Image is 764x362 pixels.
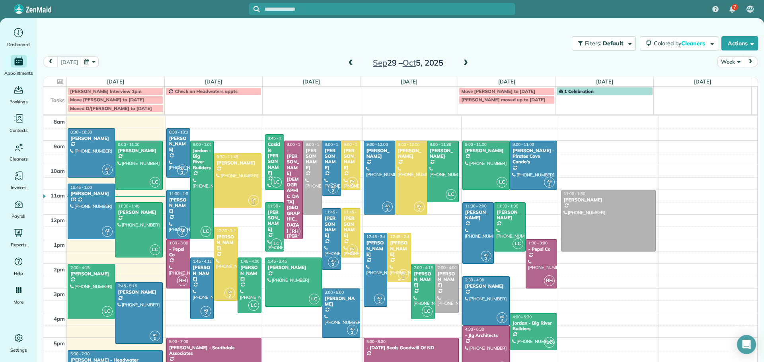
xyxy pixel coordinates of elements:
[70,191,113,196] div: [PERSON_NAME]
[343,215,358,238] div: [PERSON_NAME]
[268,259,287,264] span: 1:45 - 3:45
[544,181,554,189] small: 2
[496,209,523,221] div: [PERSON_NAME]
[654,40,708,47] span: Colored by
[177,169,187,176] small: 2
[417,203,422,208] span: JW
[205,78,222,85] a: [DATE]
[70,130,92,135] span: 8:30 - 10:30
[54,316,65,322] span: 4pm
[216,228,238,233] span: 12:30 - 3:30
[240,259,259,264] span: 1:45 - 4:00
[102,169,112,176] small: 2
[528,240,548,246] span: 1:00 - 3:00
[640,36,718,50] button: Colored byCleaners
[271,238,282,249] span: LC
[366,142,388,147] span: 9:00 - 12:00
[306,142,327,147] span: 9:00 - 12:00
[51,217,65,223] span: 12pm
[70,265,90,270] span: 2:00 - 4:15
[70,105,152,111] span: Moved D/[PERSON_NAME] to [DATE]
[724,1,741,18] div: 7 unread notifications
[3,332,34,354] a: Settings
[3,255,34,277] a: Help
[54,291,65,297] span: 3pm
[481,255,491,263] small: 2
[603,40,624,47] span: Default
[465,283,507,289] div: [PERSON_NAME]
[102,230,112,238] small: 2
[398,273,408,281] small: 2
[512,320,555,332] div: Jordan - Big River Builders
[150,177,160,188] span: LC
[117,148,160,153] div: [PERSON_NAME]
[328,187,338,195] small: 2
[465,203,487,209] span: 11:30 - 2:00
[118,203,139,209] span: 11:30 - 1:45
[717,56,743,67] button: Week
[102,306,113,317] span: LC
[733,4,736,10] span: 7
[747,6,754,12] span: AM
[500,314,504,319] span: AS
[216,234,235,251] div: [PERSON_NAME]
[268,136,289,141] span: 8:45 - 11:00
[694,78,711,85] a: [DATE]
[382,206,392,213] small: 2
[563,197,654,203] div: [PERSON_NAME]
[347,249,357,256] small: 2
[10,346,27,354] span: Settings
[3,26,34,48] a: Dashboard
[169,197,188,214] div: [PERSON_NAME]
[12,212,26,220] span: Payroll
[3,83,34,106] a: Bookings
[544,337,555,348] span: LC
[328,261,338,269] small: 2
[240,265,259,282] div: [PERSON_NAME]
[70,136,113,141] div: [PERSON_NAME]
[193,265,212,282] div: [PERSON_NAME]
[54,340,65,347] span: 5pm
[204,308,208,312] span: AS
[227,290,232,294] span: JW
[54,266,65,273] span: 2pm
[374,298,384,306] small: 2
[118,283,137,288] span: 2:45 - 5:15
[118,142,139,147] span: 9:00 - 11:00
[572,36,636,50] button: Filters: Default
[325,290,344,295] span: 3:00 - 5:00
[107,78,124,85] a: [DATE]
[497,317,507,324] small: 2
[325,142,346,147] span: 9:00 - 11:15
[512,148,555,165] div: [PERSON_NAME] - Pirates Cove Condo's
[461,97,545,103] span: [PERSON_NAME] moved up to [DATE]
[350,179,355,183] span: JW
[422,306,433,317] span: LC
[267,141,282,176] div: Casidie [PERSON_NAME]
[117,289,160,295] div: [PERSON_NAME]
[3,141,34,163] a: Cleaners
[461,88,535,94] span: Move [PERSON_NAME] to [DATE]
[70,88,142,94] span: [PERSON_NAME] Interview 1pm
[585,40,602,47] span: Filters:
[3,55,34,77] a: Appointments
[70,271,113,277] div: [PERSON_NAME]
[169,345,259,356] div: [PERSON_NAME] - Southdale Associates
[484,253,488,257] span: AS
[10,126,27,134] span: Contacts
[390,234,411,239] span: 12:45 - 2:45
[193,259,212,264] span: 1:45 - 4:15
[169,136,188,153] div: [PERSON_NAME]
[54,242,65,248] span: 1pm
[54,143,65,149] span: 9am
[249,6,260,12] button: Focus search
[57,56,81,67] button: [DATE]
[681,40,707,47] span: Cleaners
[324,215,339,238] div: [PERSON_NAME]
[465,327,484,332] span: 4:30 - 6:30
[366,240,385,257] div: [PERSON_NAME]
[547,179,552,183] span: AS
[7,41,30,48] span: Dashboard
[347,329,357,337] small: 2
[596,78,613,85] a: [DATE]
